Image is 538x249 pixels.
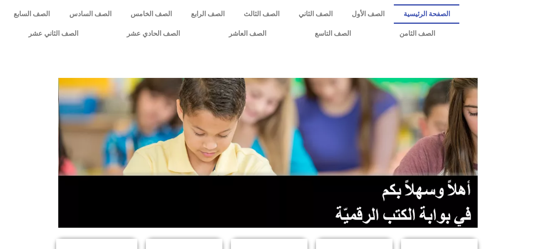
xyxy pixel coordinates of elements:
a: الصف الثامن [375,24,459,43]
a: الصف الثالث [234,4,289,24]
a: الصف الثاني [289,4,342,24]
a: الصف الثاني عشر [4,24,102,43]
a: الصف السادس [60,4,121,24]
a: الصف الأول [342,4,394,24]
a: الصفحة الرئيسية [394,4,459,24]
a: الصف الحادي عشر [102,24,204,43]
a: الصف التاسع [290,24,375,43]
a: الصف العاشر [205,24,290,43]
a: الصف الخامس [121,4,181,24]
a: الصف الرابع [181,4,234,24]
a: الصف السابع [4,4,60,24]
